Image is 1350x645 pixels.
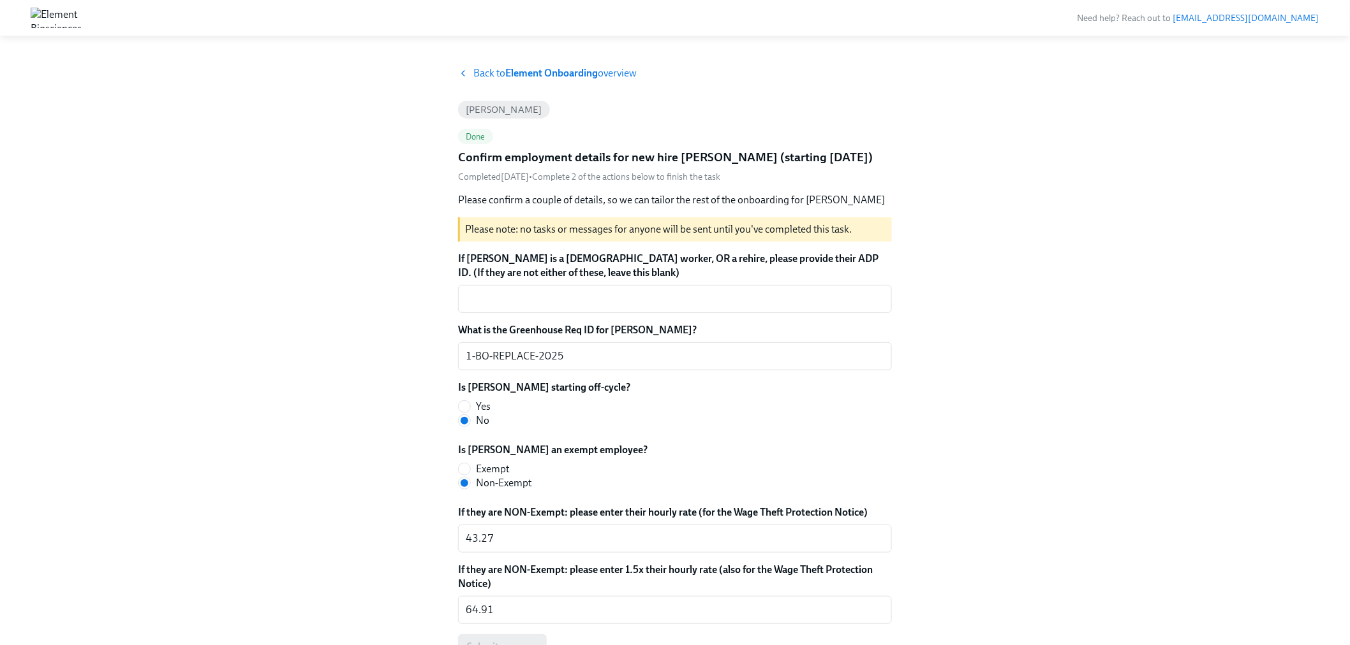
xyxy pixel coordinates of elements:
[476,462,509,476] span: Exempt
[458,171,720,183] div: • Complete 2 of the actions below to finish the task
[458,563,892,591] label: If they are NON-Exempt: please enter 1.5x their hourly rate (also for the Wage Theft Protection N...
[505,67,598,79] strong: Element Onboarding
[466,531,884,546] textarea: 43.27
[473,66,637,80] span: Back to overview
[465,222,887,236] p: Please note: no tasks or messages for anyone will be sent until you've completed this task.
[458,132,493,141] span: Done
[458,193,892,207] p: Please confirm a couple of details, so we can tailor the rest of the onboarding for [PERSON_NAME]
[458,252,892,280] label: If [PERSON_NAME] is a [DEMOGRAPHIC_DATA] worker, OR a rehire, please provide their ADP ID. (If th...
[458,380,630,395] label: Is [PERSON_NAME] starting off-cycle?
[1173,13,1319,24] a: [EMAIL_ADDRESS][DOMAIN_NAME]
[458,171,529,182] span: Thursday, August 14th 2025, 8:46 am
[458,505,892,519] label: If they are NON-Exempt: please enter their hourly rate (for the Wage Theft Protection Notice)
[458,323,892,337] label: What is the Greenhouse Req ID for [PERSON_NAME]?
[458,149,873,166] h5: Confirm employment details for new hire [PERSON_NAME] (starting [DATE])
[458,105,550,115] span: [PERSON_NAME]
[1078,13,1319,24] span: Need help? Reach out to
[458,66,892,80] a: Back toElement Onboardingoverview
[476,414,489,428] span: No
[458,443,648,457] label: Is [PERSON_NAME] an exempt employee?
[466,349,884,364] textarea: 1-BO-REPLACE-2025
[31,8,82,28] img: Element Biosciences
[476,400,491,414] span: Yes
[466,602,884,618] textarea: 64.91
[476,476,531,490] span: Non-Exempt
